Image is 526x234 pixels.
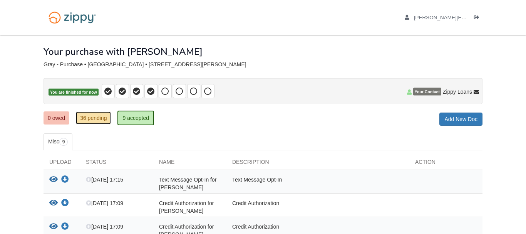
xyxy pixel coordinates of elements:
div: Gray - Purchase • [GEOGRAPHIC_DATA] • [STREET_ADDRESS][PERSON_NAME] [44,61,482,68]
a: Download Text Message Opt-In for Rachel Smith [61,177,69,183]
a: 36 pending [76,111,111,125]
button: View Text Message Opt-In for Rachel Smith [49,176,58,184]
span: [DATE] 17:09 [86,200,123,206]
a: Log out [474,15,482,22]
div: Status [80,158,153,170]
div: Text Message Opt-In [226,176,409,191]
button: View Credit Authorization for Rachel Smith [49,199,58,207]
a: Download Credit Authorization for Ivan Gray [61,224,69,230]
span: [DATE] 17:15 [86,177,123,183]
div: Credit Authorization [226,199,409,215]
span: 9 [59,138,68,146]
div: Name [153,158,226,170]
div: Upload [44,158,80,170]
span: You are finished for now [49,89,99,96]
div: Description [226,158,409,170]
button: View Credit Authorization for Ivan Gray [49,223,58,231]
a: Add New Doc [439,113,482,126]
span: Your Contact [413,88,441,96]
a: 0 owed [44,111,69,125]
a: Misc [44,133,72,150]
span: [DATE] 17:09 [86,224,123,230]
a: Download Credit Authorization for Rachel Smith [61,200,69,207]
h1: Your purchase with [PERSON_NAME] [44,47,203,57]
a: 9 accepted [117,111,154,125]
span: Zippy Loans [443,88,472,96]
span: Credit Authorization for [PERSON_NAME] [159,200,214,214]
img: Logo [44,8,101,27]
div: Action [409,158,482,170]
span: Text Message Opt-In for [PERSON_NAME] [159,177,216,190]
